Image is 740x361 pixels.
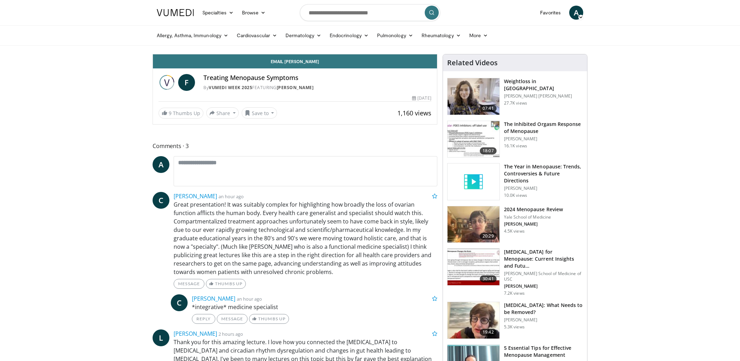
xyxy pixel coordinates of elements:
[412,95,431,101] div: [DATE]
[480,147,497,154] span: 18:07
[504,206,563,213] h3: 2024 Menopause Review
[192,314,215,324] a: Reply
[504,214,563,220] p: Yale School of Medicine
[504,317,583,323] p: [PERSON_NAME]
[504,186,583,191] p: [PERSON_NAME]
[480,329,497,336] span: 19:42
[447,59,498,67] h4: Related Videos
[465,28,492,42] a: More
[504,248,583,269] h3: [MEDICAL_DATA] for Menopause: Current Insights and Futu…
[504,345,583,359] h3: 5 Essential Tips for Effective Menopause Management
[504,121,583,135] h3: The Inhibited Orgasm Response of Menopause
[448,302,499,339] img: 4d0a4bbe-a17a-46ab-a4ad-f5554927e0d3.150x105_q85_crop-smart_upscale.jpg
[569,6,583,20] a: A
[159,108,203,119] a: 9 Thumbs Up
[504,143,527,149] p: 16.1K views
[447,121,583,158] a: 18:07 The Inhibited Orgasm Response of Menopause [PERSON_NAME] 16.1K views
[206,107,239,119] button: Share
[447,248,583,296] a: 30:41 [MEDICAL_DATA] for Menopause: Current Insights and Futu… [PERSON_NAME] School of Medicine o...
[480,275,497,282] span: 30:41
[373,28,417,42] a: Pulmonology
[325,28,373,42] a: Endocrinology
[504,100,527,106] p: 27.7K views
[203,74,431,82] h4: Treating Menopause Symptoms
[480,233,497,240] span: 20:29
[504,290,525,296] p: 7.2K views
[178,74,195,91] a: F
[192,295,235,302] a: [PERSON_NAME]
[504,221,563,227] p: [PERSON_NAME]
[157,9,194,16] img: VuMedi Logo
[300,4,440,21] input: Search topics, interventions
[447,163,583,200] a: The Year in Menopause: Trends, Controversies & Future Directions [PERSON_NAME] 10.0K views
[153,54,437,68] a: Email [PERSON_NAME]
[218,193,244,200] small: an hour ago
[217,314,248,324] a: Message
[480,105,497,112] span: 07:41
[174,279,204,289] a: Message
[448,78,499,115] img: 9983fed1-7565-45be-8934-aef1103ce6e2.150x105_q85_crop-smart_upscale.jpg
[153,192,169,209] a: C
[448,121,499,158] img: 283c0f17-5e2d-42ba-a87c-168d447cdba4.150x105_q85_crop-smart_upscale.jpg
[448,249,499,285] img: 47271b8a-94f4-49c8-b914-2a3d3af03a9e.150x105_q85_crop-smart_upscale.jpg
[277,85,314,91] a: [PERSON_NAME]
[504,271,583,282] p: [PERSON_NAME] School of Medicine of USC
[198,6,238,20] a: Specialties
[504,228,525,234] p: 4.5K views
[174,192,217,200] a: [PERSON_NAME]
[233,28,281,42] a: Cardiovascular
[238,6,270,20] a: Browse
[448,163,499,200] img: video_placeholder_short.svg
[237,296,262,302] small: an hour ago
[504,283,583,289] p: [PERSON_NAME]
[504,163,583,184] h3: The Year in Menopause: Trends, Controversies & Future Directions
[536,6,565,20] a: Favorites
[504,93,583,99] p: [PERSON_NAME] [PERSON_NAME]
[169,110,171,116] span: 9
[159,74,175,91] img: Vumedi Week 2025
[447,78,583,115] a: 07:41 Weightloss in [GEOGRAPHIC_DATA] [PERSON_NAME] [PERSON_NAME] 27.7K views
[203,85,431,91] div: By FEATURING
[249,314,289,324] a: Thumbs Up
[209,85,252,91] a: Vumedi Week 2025
[218,331,243,337] small: 2 hours ago
[153,329,169,346] a: L
[281,28,325,42] a: Dermatology
[153,28,233,42] a: Allergy, Asthma, Immunology
[448,206,499,243] img: 692f135d-47bd-4f7e-b54d-786d036e68d3.150x105_q85_crop-smart_upscale.jpg
[171,294,188,311] a: C
[206,279,245,289] a: Thumbs Up
[192,303,437,311] p: *integrative* medicine specialist
[504,78,583,92] h3: Weightloss in [GEOGRAPHIC_DATA]
[504,324,525,330] p: 5.3K views
[504,302,583,316] h3: [MEDICAL_DATA]: What Needs to be Removed?
[242,107,277,119] button: Save to
[417,28,465,42] a: Rheumatology
[174,200,437,276] p: Great presentation! It was suitably complex for highlighting how broadly the loss of ovarian func...
[504,136,583,142] p: [PERSON_NAME]
[447,302,583,339] a: 19:42 [MEDICAL_DATA]: What Needs to be Removed? [PERSON_NAME] 5.3K views
[174,330,217,337] a: [PERSON_NAME]
[504,193,527,198] p: 10.0K views
[397,109,431,117] span: 1,160 views
[153,141,437,151] span: Comments 3
[447,206,583,243] a: 20:29 2024 Menopause Review Yale School of Medicine [PERSON_NAME] 4.5K views
[153,156,169,173] a: A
